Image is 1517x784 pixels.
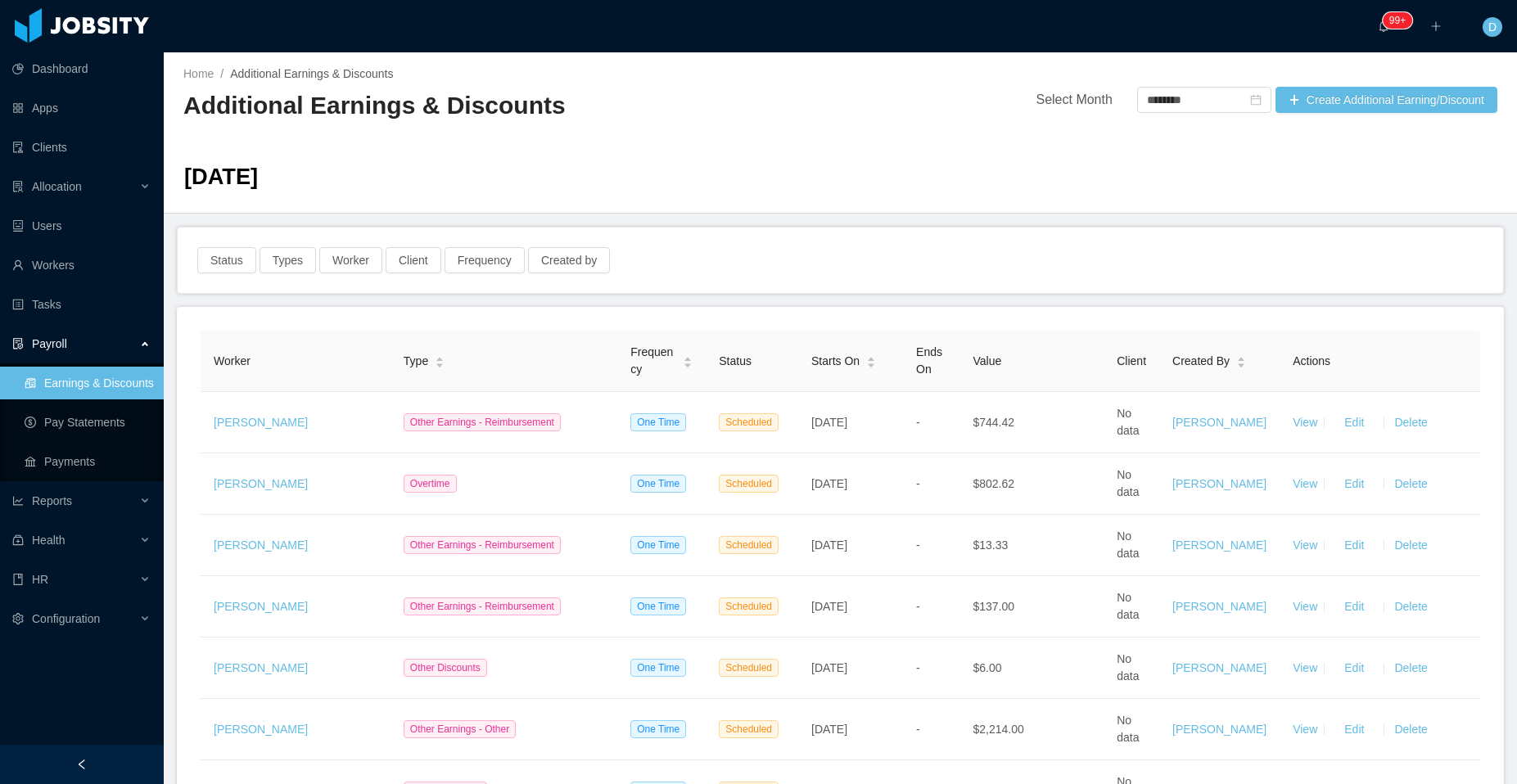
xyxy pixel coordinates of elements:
[1293,416,1317,429] a: View
[1430,20,1442,32] i: icon: plus
[916,600,920,613] span: -
[214,477,308,490] a: [PERSON_NAME]
[1331,655,1377,681] button: Edit
[973,354,1001,367] span: Value
[404,597,561,615] span: Other Earnings - Reimbursement
[684,355,693,360] i: icon: caret-up
[916,345,942,376] span: Ends On
[811,416,847,429] span: [DATE]
[719,659,779,677] span: Scheduled
[1250,94,1262,106] i: icon: calendar
[404,536,561,554] span: Other Earnings - Reimbursement
[719,475,779,493] span: Scheduled
[12,249,151,282] a: icon: userWorkers
[214,416,308,429] a: [PERSON_NAME]
[1172,723,1266,736] a: [PERSON_NAME]
[866,354,876,366] div: Sort
[630,413,686,431] span: One Time
[1172,538,1266,552] a: [PERSON_NAME]
[260,247,316,273] button: Types
[1331,716,1377,742] button: Edit
[214,600,308,613] a: [PERSON_NAME]
[719,536,779,554] span: Scheduled
[1117,407,1139,437] span: No data
[1237,355,1246,360] i: icon: caret-up
[1275,87,1497,113] button: icon: plusCreate Additional Earning/Discount
[230,67,393,80] span: Additional Earnings & Discounts
[1293,600,1317,613] a: View
[404,353,428,370] span: Type
[1117,529,1139,560] span: No data
[630,720,686,738] span: One Time
[435,354,445,366] div: Sort
[404,475,457,493] span: Overtime
[1391,593,1430,620] button: Delete
[630,536,686,554] span: One Time
[214,354,251,367] span: Worker
[916,538,920,552] span: -
[630,344,676,378] span: Frequency
[1236,354,1246,366] div: Sort
[719,597,779,615] span: Scheduled
[12,52,151,85] a: icon: pie-chartDashboard
[811,538,847,552] span: [DATE]
[1172,477,1266,490] a: [PERSON_NAME]
[1331,471,1377,497] button: Edit
[1391,655,1430,681] button: Delete
[12,495,24,507] i: icon: line-chart
[404,720,516,738] span: Other Earnings - Other
[32,180,82,193] span: Allocation
[1378,20,1389,32] i: icon: bell
[973,538,1008,552] span: $13.33
[404,413,561,431] span: Other Earnings - Reimbursement
[214,538,308,552] a: [PERSON_NAME]
[214,661,308,674] a: [PERSON_NAME]
[1036,92,1112,106] span: Select Month
[12,131,151,164] a: icon: auditClients
[436,361,445,366] i: icon: caret-down
[811,600,847,613] span: [DATE]
[1331,409,1377,435] button: Edit
[684,361,693,366] i: icon: caret-down
[32,337,67,350] span: Payroll
[1293,723,1317,736] a: View
[1293,538,1317,552] a: View
[630,475,686,493] span: One Time
[1391,716,1430,742] button: Delete
[811,661,847,674] span: [DATE]
[630,597,686,615] span: One Time
[436,355,445,360] i: icon: caret-up
[1293,477,1317,490] a: View
[916,477,920,490] span: -
[1391,471,1430,497] button: Delete
[220,67,223,80] span: /
[1172,661,1266,674] a: [PERSON_NAME]
[719,720,779,738] span: Scheduled
[916,661,920,674] span: -
[183,67,214,80] a: Home
[1383,12,1412,29] sup: 332
[445,247,525,273] button: Frequency
[973,661,1001,674] span: $6.00
[12,92,151,124] a: icon: appstoreApps
[12,288,151,321] a: icon: profileTasks
[319,247,382,273] button: Worker
[1117,354,1146,367] span: Client
[1117,468,1139,498] span: No data
[867,361,876,366] i: icon: caret-down
[32,573,48,586] span: HR
[12,210,151,242] a: icon: robotUsers
[1172,600,1266,613] a: [PERSON_NAME]
[25,445,151,478] a: icon: bankPayments
[630,659,686,677] span: One Time
[811,477,847,490] span: [DATE]
[32,494,72,507] span: Reports
[811,353,860,370] span: Starts On
[1391,409,1430,435] button: Delete
[811,723,847,736] span: [DATE]
[1293,661,1317,674] a: View
[1237,361,1246,366] i: icon: caret-down
[183,89,841,123] h2: Additional Earnings & Discounts
[683,354,693,366] div: Sort
[184,164,258,189] span: [DATE]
